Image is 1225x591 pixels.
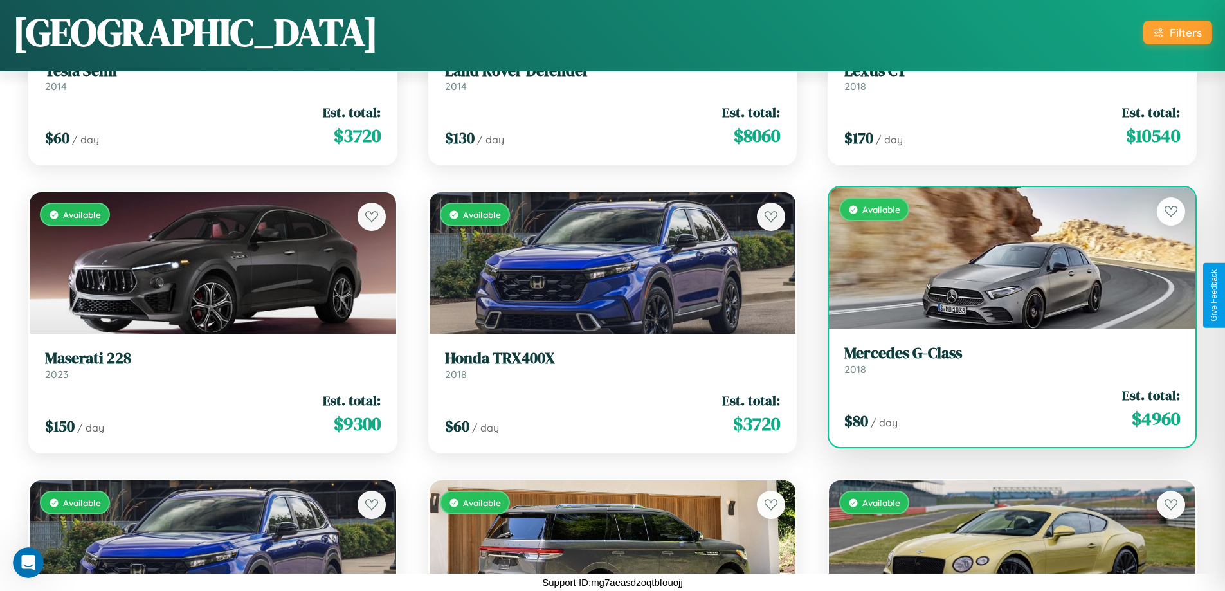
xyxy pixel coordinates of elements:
[1122,386,1180,405] span: Est. total:
[13,547,44,578] iframe: Intercom live chat
[72,133,99,146] span: / day
[871,416,898,429] span: / day
[334,123,381,149] span: $ 3720
[13,6,378,59] h1: [GEOGRAPHIC_DATA]
[477,133,504,146] span: / day
[1210,269,1219,322] div: Give Feedback
[445,62,781,93] a: Land Rover Defender2014
[844,80,866,93] span: 2018
[323,103,381,122] span: Est. total:
[445,415,469,437] span: $ 60
[45,349,381,381] a: Maserati 2282023
[542,574,682,591] p: Support ID: mg7aeasdzoqtbfouojj
[862,497,900,508] span: Available
[1132,406,1180,432] span: $ 4960
[1122,103,1180,122] span: Est. total:
[844,127,873,149] span: $ 170
[45,349,381,368] h3: Maserati 228
[844,344,1180,363] h3: Mercedes G-Class
[63,497,101,508] span: Available
[844,363,866,376] span: 2018
[63,209,101,220] span: Available
[323,391,381,410] span: Est. total:
[445,349,781,368] h3: Honda TRX400X
[722,103,780,122] span: Est. total:
[1143,21,1212,44] button: Filters
[844,344,1180,376] a: Mercedes G-Class2018
[445,80,467,93] span: 2014
[45,415,75,437] span: $ 150
[862,204,900,215] span: Available
[472,421,499,434] span: / day
[45,80,67,93] span: 2014
[445,349,781,381] a: Honda TRX400X2018
[45,368,68,381] span: 2023
[77,421,104,434] span: / day
[463,209,501,220] span: Available
[733,411,780,437] span: $ 3720
[876,133,903,146] span: / day
[1170,26,1202,39] div: Filters
[734,123,780,149] span: $ 8060
[445,127,475,149] span: $ 130
[445,368,467,381] span: 2018
[334,411,381,437] span: $ 9300
[844,410,868,432] span: $ 80
[1126,123,1180,149] span: $ 10540
[722,391,780,410] span: Est. total:
[45,127,69,149] span: $ 60
[463,497,501,508] span: Available
[844,62,1180,93] a: Lexus CT2018
[45,62,381,93] a: Tesla Semi2014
